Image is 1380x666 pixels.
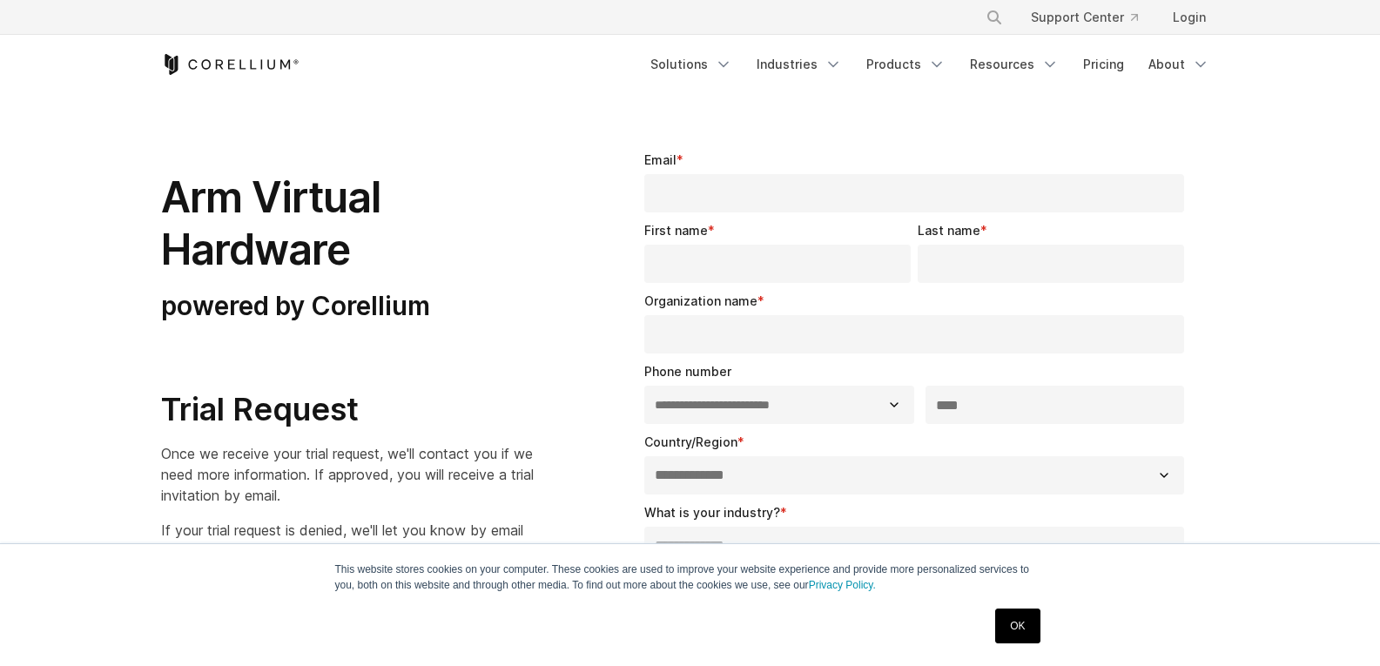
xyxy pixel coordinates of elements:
[1159,2,1220,33] a: Login
[644,223,708,238] span: First name
[959,49,1069,80] a: Resources
[644,152,677,167] span: Email
[995,609,1040,643] a: OK
[965,2,1220,33] div: Navigation Menu
[644,293,757,308] span: Organization name
[809,579,876,591] a: Privacy Policy.
[161,290,540,323] h3: powered by Corellium
[856,49,956,80] a: Products
[746,49,852,80] a: Industries
[161,390,540,429] h2: Trial Request
[1073,49,1134,80] a: Pricing
[161,172,540,276] h1: Arm Virtual Hardware
[161,521,540,560] span: If your trial request is denied, we'll let you know by email usually within 1 business day depend...
[1017,2,1152,33] a: Support Center
[644,505,780,520] span: What is your industry?
[640,49,743,80] a: Solutions
[161,54,300,75] a: Corellium Home
[1138,49,1220,80] a: About
[640,49,1220,80] div: Navigation Menu
[979,2,1010,33] button: Search
[161,445,534,504] span: Once we receive your trial request, we'll contact you if we need more information. If approved, y...
[644,364,731,379] span: Phone number
[644,434,737,449] span: Country/Region
[918,223,980,238] span: Last name
[335,562,1046,593] p: This website stores cookies on your computer. These cookies are used to improve your website expe...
